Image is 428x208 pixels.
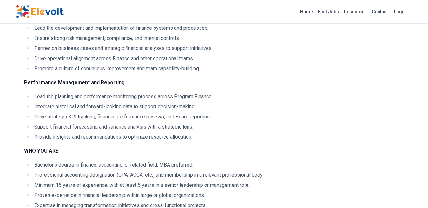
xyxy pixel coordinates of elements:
[32,103,300,110] li: Integrate historical and forward-looking data to support decision-making.
[32,35,300,42] li: Ensure strong risk management, compliance, and internal controls.
[24,79,125,85] strong: Performance Management and Reporting
[390,5,410,18] a: Login
[32,123,300,131] li: Support financial forecasting and variance analysis with a strategic lens.
[341,7,369,17] a: Resources
[32,171,300,179] li: Professional accounting designation (CPA, ACCA, etc.) and membership in a relevant professional body
[32,55,300,62] li: Drive operational alignment across Finance and other operational teams.
[369,7,390,17] a: Contact
[32,192,300,199] li: Proven experience in financial leadership within large or global organizations.
[32,161,300,169] li: Bachelor’s degree in finance, accounting, or related field; MBA preferred.
[32,45,300,52] li: Partner on business cases and strategic financial analyses to support initiatives.
[24,148,58,154] strong: WHO YOU ARE
[32,133,300,141] li: Provide insights and recommendations to optimize resource allocation.
[32,65,300,72] li: Promote a culture of continuous improvement and team capability-building.
[32,24,300,32] li: Lead the development and implementation of finance systems and processes.
[32,93,300,100] li: Lead the planning and performance monitoring process across Program Finance.
[315,7,341,17] a: Find Jobs
[298,7,315,17] a: Home
[32,113,300,121] li: Drive strategic KPI tracking, financial performance reviews, and Board reporting.
[32,181,300,189] li: Minimum 15 years of experience, with at least 5 years in a senior leadership or management role.
[16,5,64,18] img: Elevolt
